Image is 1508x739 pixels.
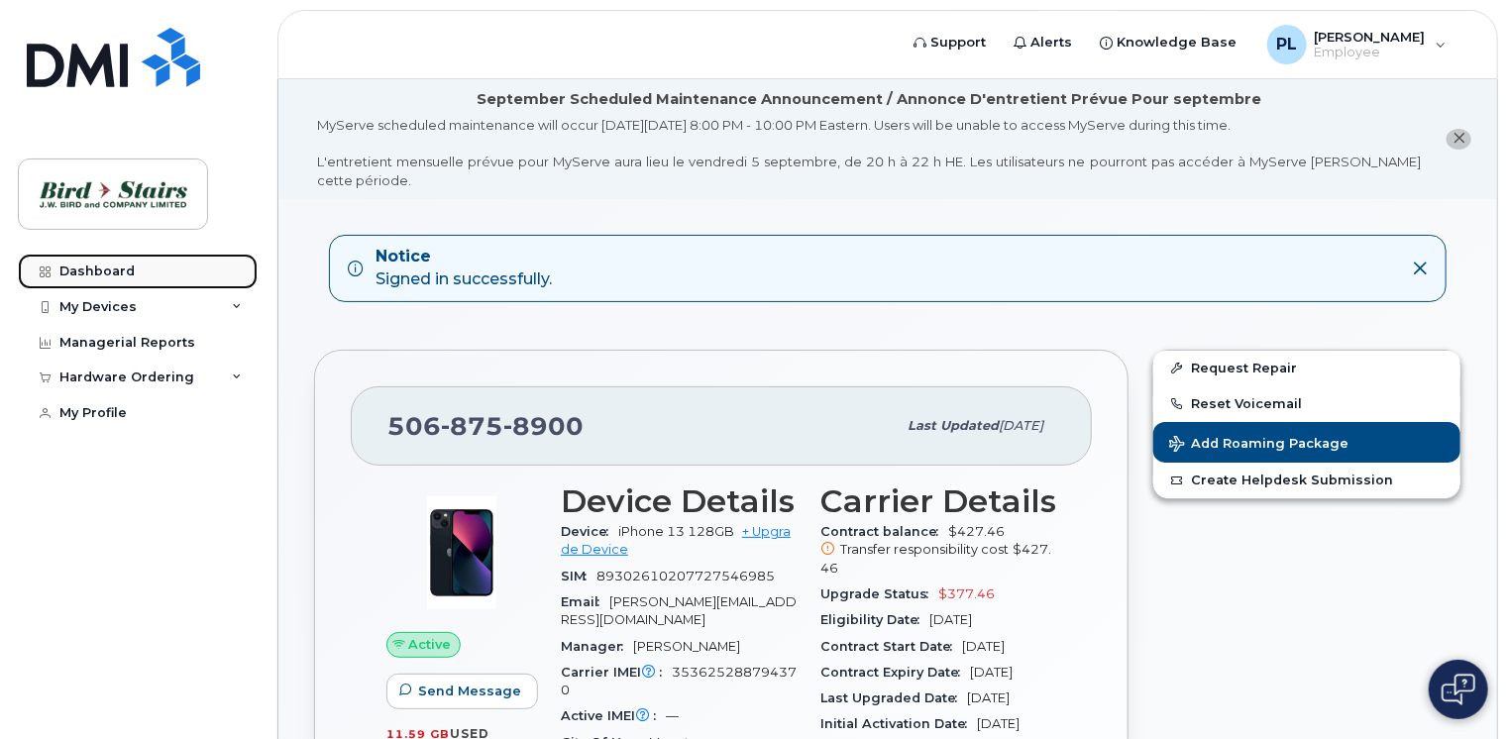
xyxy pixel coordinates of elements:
img: Open chat [1442,674,1475,705]
span: Contract balance [820,524,948,539]
span: Contract Expiry Date [820,665,970,680]
span: — [666,708,679,723]
span: Last Upgraded Date [820,690,967,705]
span: [DATE] [967,690,1010,705]
h3: Carrier Details [820,483,1056,519]
span: Last updated [908,418,999,433]
span: Active IMEI [561,708,666,723]
span: Email [561,594,609,609]
img: image20231002-3703462-1ig824h.jpeg [402,493,521,612]
span: Upgrade Status [820,586,938,601]
span: 8900 [503,411,584,441]
span: Contract Start Date [820,639,962,654]
span: Transfer responsibility cost [840,542,1009,557]
span: [DATE] [929,612,972,627]
button: Send Message [386,674,538,709]
span: Eligibility Date [820,612,929,627]
span: SIM [561,569,596,583]
span: Initial Activation Date [820,716,977,731]
span: Device [561,524,618,539]
button: Request Repair [1153,351,1460,386]
strong: Notice [376,246,552,268]
span: [DATE] [970,665,1013,680]
span: $427.46 [820,524,1056,578]
span: Manager [561,639,633,654]
span: Active [409,635,452,654]
button: close notification [1447,129,1471,150]
a: Create Helpdesk Submission [1153,463,1460,498]
div: September Scheduled Maintenance Announcement / Annonce D'entretient Prévue Pour septembre [477,89,1261,110]
span: [DATE] [977,716,1020,731]
h3: Device Details [561,483,797,519]
div: MyServe scheduled maintenance will occur [DATE][DATE] 8:00 PM - 10:00 PM Eastern. Users will be u... [317,116,1421,189]
span: $377.46 [938,586,995,601]
span: [DATE] [962,639,1005,654]
div: Signed in successfully. [376,246,552,291]
span: 353625288794370 [561,665,797,697]
button: Reset Voicemail [1153,386,1460,422]
span: 89302610207727546985 [596,569,775,583]
span: [DATE] [999,418,1043,433]
span: iPhone 13 128GB [618,524,734,539]
span: 506 [387,411,584,441]
button: Add Roaming Package [1153,422,1460,463]
span: Send Message [418,682,521,700]
span: Add Roaming Package [1169,436,1348,455]
span: 875 [441,411,503,441]
span: [PERSON_NAME][EMAIL_ADDRESS][DOMAIN_NAME] [561,594,797,627]
span: Carrier IMEI [561,665,672,680]
span: [PERSON_NAME] [633,639,740,654]
span: $427.46 [820,542,1051,575]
